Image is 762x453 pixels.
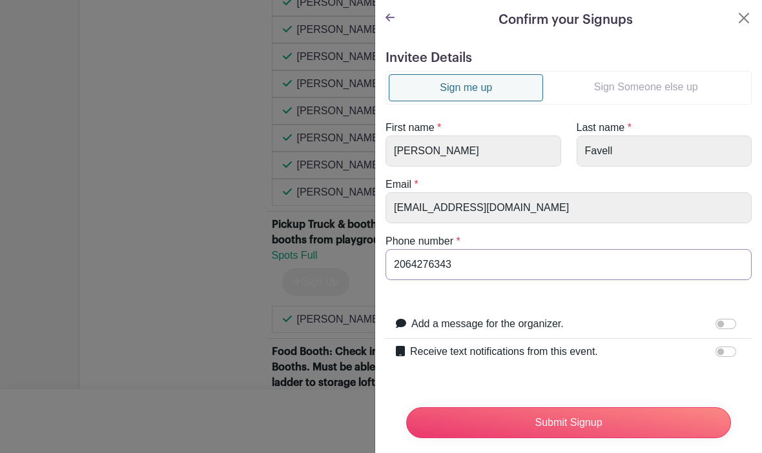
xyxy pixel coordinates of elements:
[386,120,435,136] label: First name
[389,74,543,101] a: Sign me up
[411,316,564,332] label: Add a message for the organizer.
[386,234,453,249] label: Phone number
[410,344,598,359] label: Receive text notifications from this event.
[543,74,748,100] a: Sign Someone else up
[736,10,752,26] button: Close
[499,10,633,30] h5: Confirm your Signups
[386,177,411,192] label: Email
[577,120,625,136] label: Last name
[406,407,731,438] input: Submit Signup
[386,50,752,66] h5: Invitee Details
